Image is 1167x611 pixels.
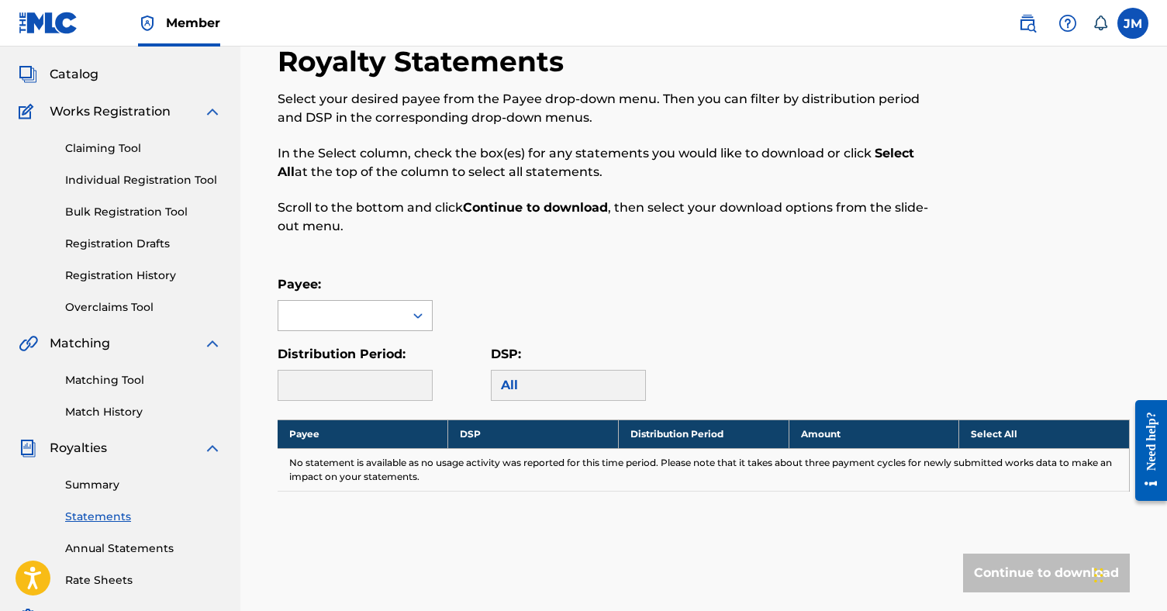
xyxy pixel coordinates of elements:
img: Top Rightsholder [138,14,157,33]
label: Distribution Period: [278,347,406,361]
h2: Royalty Statements [278,44,571,79]
img: help [1058,14,1077,33]
div: Help [1052,8,1083,39]
a: Bulk Registration Tool [65,204,222,220]
a: Summary [65,477,222,493]
a: Claiming Tool [65,140,222,157]
a: Rate Sheets [65,572,222,589]
a: Individual Registration Tool [65,172,222,188]
span: Works Registration [50,102,171,121]
a: Statements [65,509,222,525]
p: Scroll to the bottom and click , then select your download options from the slide-out menu. [278,198,934,236]
span: Catalog [50,65,98,84]
a: Match History [65,404,222,420]
div: Drag [1094,552,1103,599]
a: CatalogCatalog [19,65,98,84]
th: Distribution Period [618,419,789,448]
th: Select All [959,419,1130,448]
a: Public Search [1012,8,1043,39]
img: Royalties [19,439,37,457]
iframe: Chat Widget [1089,537,1167,611]
img: MLC Logo [19,12,78,34]
a: SummarySummary [19,28,112,47]
a: Annual Statements [65,540,222,557]
a: Matching Tool [65,372,222,388]
img: expand [203,439,222,457]
a: Registration Drafts [65,236,222,252]
a: Registration History [65,268,222,284]
td: No statement is available as no usage activity was reported for this time period. Please note tha... [278,448,1130,491]
img: Works Registration [19,102,39,121]
strong: Continue to download [463,200,608,215]
div: Notifications [1093,16,1108,31]
span: Matching [50,334,110,353]
p: In the Select column, check the box(es) for any statements you would like to download or click at... [278,144,934,181]
a: Overclaims Tool [65,299,222,316]
span: Member [166,14,220,32]
th: Amount [789,419,959,448]
img: expand [203,102,222,121]
span: Royalties [50,439,107,457]
iframe: Resource Center [1124,388,1167,513]
p: Select your desired payee from the Payee drop-down menu. Then you can filter by distribution peri... [278,90,934,127]
img: expand [203,334,222,353]
label: DSP: [491,347,521,361]
img: Matching [19,334,38,353]
th: Payee [278,419,448,448]
div: User Menu [1117,8,1148,39]
img: search [1018,14,1037,33]
label: Payee: [278,277,321,292]
img: Catalog [19,65,37,84]
th: DSP [448,419,619,448]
